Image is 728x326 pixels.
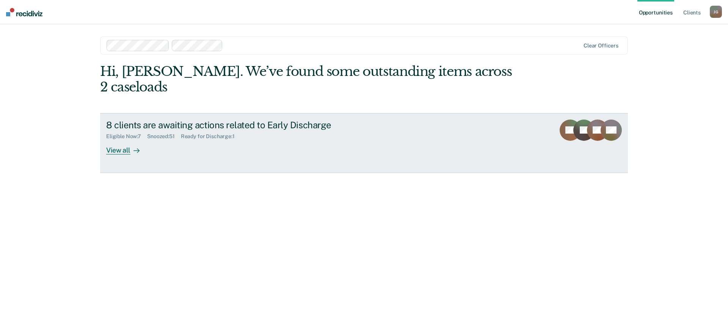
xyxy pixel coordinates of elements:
[106,120,372,131] div: 8 clients are awaiting actions related to Early Discharge
[584,43,618,49] div: Clear officers
[181,133,241,140] div: Ready for Discharge : 1
[106,133,147,140] div: Eligible Now : 7
[147,133,181,140] div: Snoozed : 51
[106,140,149,154] div: View all
[100,113,628,173] a: 8 clients are awaiting actions related to Early DischargeEligible Now:7Snoozed:51Ready for Discha...
[710,6,722,18] button: JG
[6,8,42,16] img: Recidiviz
[710,6,722,18] div: J G
[100,64,522,95] div: Hi, [PERSON_NAME]. We’ve found some outstanding items across 2 caseloads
